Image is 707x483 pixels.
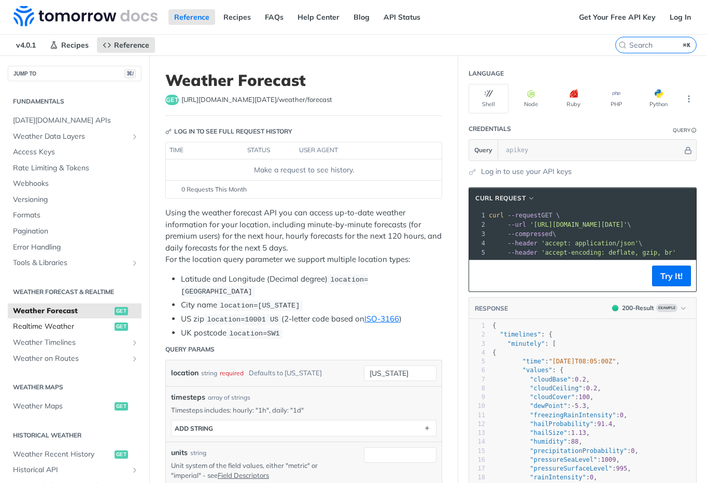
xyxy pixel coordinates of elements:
div: 16 [469,456,485,464]
span: 100 [578,393,590,401]
div: 8 [469,384,485,393]
label: location [171,365,199,380]
span: "hailSize" [530,429,567,436]
div: 2 [469,220,487,229]
a: Realtime Weatherget [8,319,142,334]
span: Weather Forecast [13,306,112,316]
th: status [244,142,295,159]
span: "freezingRainIntensity" [530,412,616,419]
span: --compressed [507,230,553,238]
span: Query [474,145,492,155]
span: Tools & Libraries [13,258,128,268]
button: Node [511,84,551,113]
li: US zip (2-letter code based on ) [181,313,442,325]
a: Field Descriptors [218,471,269,479]
span: { [492,322,496,329]
span: location=[US_STATE] [220,302,300,310]
div: 18 [469,473,485,482]
span: "humidity" [530,438,567,445]
div: 17 [469,464,485,473]
a: Log In [664,9,697,25]
span: : { [492,331,553,338]
h2: Weather Forecast & realtime [8,287,142,297]
span: "pressureSurfaceLevel" [530,465,612,472]
span: location=10001 US [207,316,278,324]
button: Shell [469,84,508,113]
a: Access Keys [8,144,142,160]
span: Example [656,304,677,312]
button: Python [639,84,678,113]
a: Webhooks [8,176,142,192]
div: 5 [469,357,485,366]
span: : , [492,474,597,481]
span: https://api.tomorrow.io/v4/weather/forecast [181,95,332,105]
span: --url [507,221,526,228]
p: Unit system of the field values, either "metric" or "imperial" - see [171,461,348,479]
span: - [571,402,575,409]
button: Try It! [652,266,691,286]
button: Show subpages for Tools & Libraries [131,259,139,267]
a: Weather Forecastget [8,303,142,319]
span: : , [492,465,631,472]
div: required [220,365,244,380]
span: : , [492,393,593,401]
a: Get Your Free API Key [573,9,661,25]
span: --request [507,212,541,219]
span: Webhooks [13,179,139,189]
div: string [190,448,206,458]
span: \ [489,240,642,247]
svg: More ellipsis [684,94,694,104]
span: 0 [631,447,634,455]
a: Weather Data LayersShow subpages for Weather Data Layers [8,129,142,144]
span: Error Handling [13,242,139,253]
span: : , [492,456,620,463]
a: Weather Recent Historyget [8,447,142,462]
span: "minutely" [507,340,545,347]
div: 9 [469,393,485,402]
span: GET \ [489,212,560,219]
span: get [115,450,128,459]
span: 1.13 [571,429,586,436]
div: 4 [469,239,487,248]
button: cURL Request [472,193,539,203]
a: Help Center [292,9,345,25]
div: string [201,365,217,380]
a: Weather Mapsget [8,399,142,414]
button: Ruby [554,84,593,113]
span: Pagination [13,226,139,237]
a: Historical APIShow subpages for Historical API [8,462,142,478]
span: "time" [522,358,545,365]
button: JUMP TO⌘/ [8,66,142,81]
span: '[URL][DOMAIN_NAME][DATE]' [530,221,627,228]
div: Log in to see full request history [165,127,292,136]
span: location=SW1 [229,330,279,338]
div: Credentials [469,124,511,134]
button: PHP [596,84,636,113]
div: 200 - Result [622,303,654,313]
button: RESPONSE [474,303,508,314]
div: 14 [469,437,485,446]
svg: Search [618,41,627,49]
span: Formats [13,210,139,221]
span: "dewPoint" [530,402,567,409]
div: Query [673,126,690,134]
span: Realtime Weather [13,321,112,332]
img: Tomorrow.io Weather API Docs [13,6,158,26]
a: FAQs [259,9,289,25]
span: : , [492,376,590,383]
h1: Weather Forecast [165,71,442,90]
span: 0 [590,474,593,481]
span: Rate Limiting & Tokens [13,163,139,173]
span: 'accept-encoding: deflate, gzip, br' [541,249,676,256]
span: "values" [522,367,553,374]
span: 91.4 [597,420,612,428]
div: 15 [469,447,485,456]
span: "cloudBase" [530,376,571,383]
label: units [171,447,188,458]
span: : , [492,402,590,409]
span: : , [492,438,583,445]
a: Recipes [218,9,257,25]
h2: Historical Weather [8,431,142,440]
span: Weather Data Layers [13,131,128,142]
span: : [ [492,340,556,347]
